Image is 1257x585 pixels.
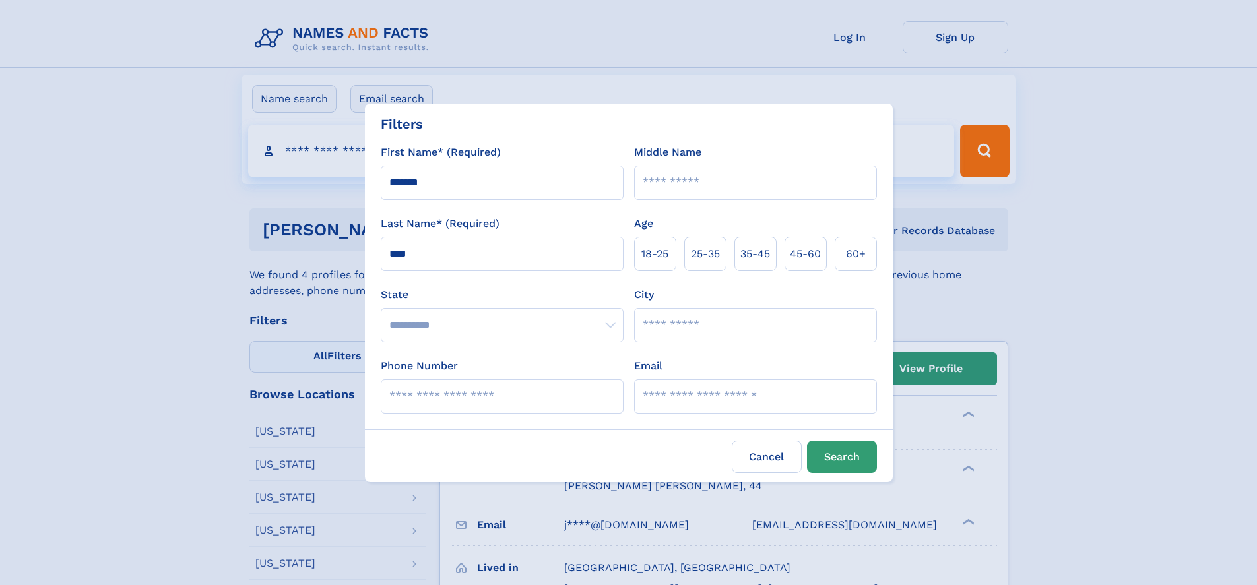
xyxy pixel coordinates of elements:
label: Cancel [732,441,802,473]
div: Filters [381,114,423,134]
label: Last Name* (Required) [381,216,500,231]
label: Email [634,358,662,374]
label: Age [634,216,653,231]
span: 18‑25 [641,246,668,262]
span: 35‑45 [740,246,770,262]
label: State [381,287,624,303]
label: Middle Name [634,144,701,160]
span: 25‑35 [691,246,720,262]
button: Search [807,441,877,473]
label: City [634,287,654,303]
span: 45‑60 [790,246,821,262]
span: 60+ [846,246,866,262]
label: Phone Number [381,358,458,374]
label: First Name* (Required) [381,144,501,160]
